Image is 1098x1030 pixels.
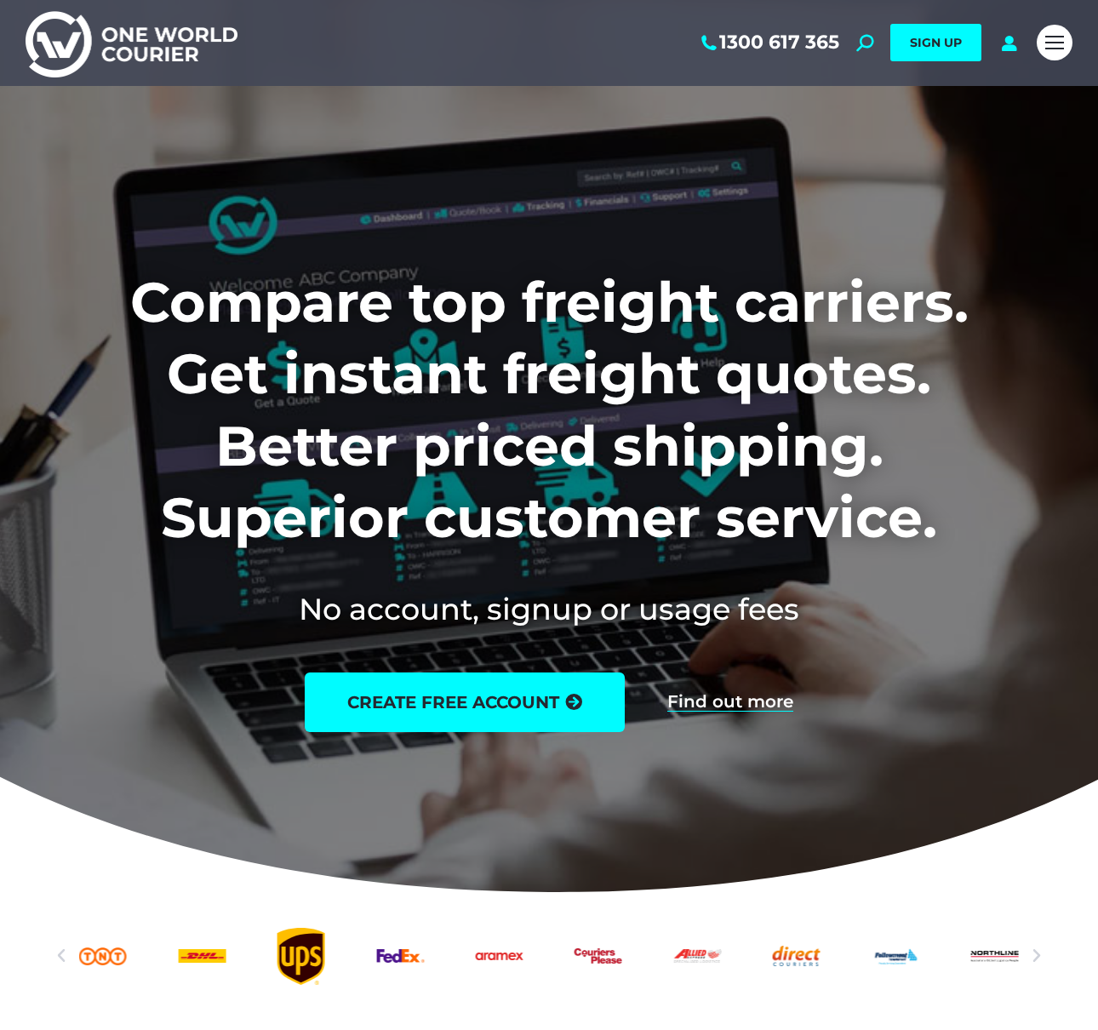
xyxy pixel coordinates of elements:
div: 7 / 25 [575,926,622,986]
a: Direct Couriers logo [773,926,821,986]
a: Northline logo [971,926,1019,986]
a: Couriers Please logo [575,926,622,986]
a: Find out more [667,693,793,712]
a: UPS logo [277,926,325,986]
a: DHl logo [178,926,226,986]
div: 11 / 25 [971,926,1019,986]
a: SIGN UP [890,24,981,61]
div: 3 / 25 [178,926,226,986]
img: One World Courier [26,9,237,77]
h2: No account, signup or usage fees [26,588,1072,630]
div: 4 / 25 [277,926,325,986]
a: Mobile menu icon [1037,25,1072,60]
a: TNT logo Australian freight company [79,926,127,986]
a: Followmont transoirt web logo [872,926,919,986]
h1: Compare top freight carriers. Get instant freight quotes. Better priced shipping. Superior custom... [26,266,1072,554]
div: Slides [79,926,1019,986]
a: create free account [305,672,625,732]
div: 8 / 25 [673,926,721,986]
a: 1300 617 365 [698,31,839,54]
div: 9 / 25 [773,926,821,986]
div: 6 / 25 [476,926,523,986]
a: Allied Express logo [673,926,721,986]
span: SIGN UP [910,35,962,50]
div: 5 / 25 [376,926,424,986]
div: 2 / 25 [79,926,127,986]
a: Aramex_logo [476,926,523,986]
div: 10 / 25 [872,926,919,986]
a: FedEx logo [376,926,424,986]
